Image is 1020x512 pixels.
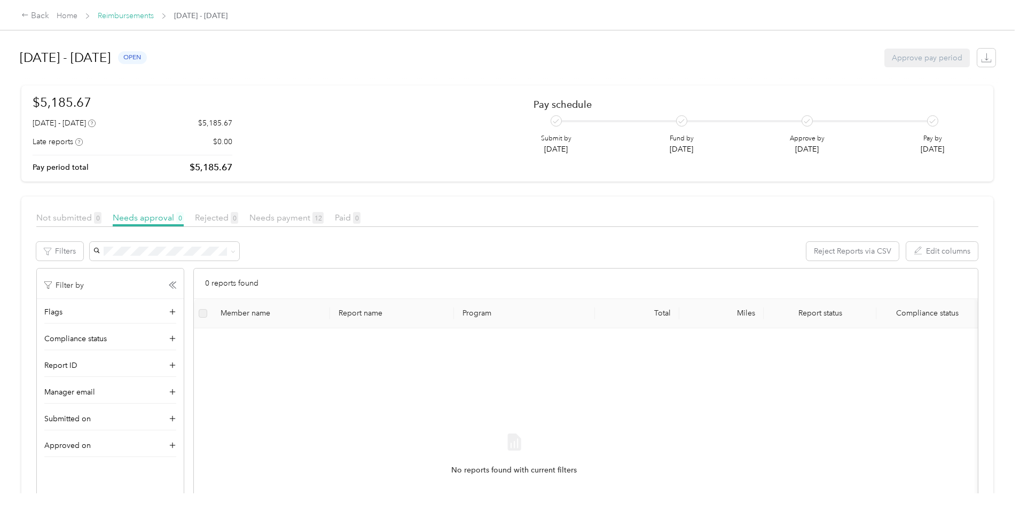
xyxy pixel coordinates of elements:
h2: Pay schedule [533,99,963,110]
p: Pay by [921,134,944,144]
p: $5,185.67 [190,161,232,174]
div: Back [21,10,49,22]
div: Miles [688,309,755,318]
span: Approved on [44,440,91,451]
span: Report status [772,309,868,318]
div: Total [603,309,671,318]
p: [DATE] [790,144,825,155]
span: Submitted on [44,413,91,424]
span: 0 [353,212,360,224]
th: Program [454,299,595,328]
h1: $5,185.67 [33,93,232,112]
span: Needs payment [249,212,324,223]
span: Rejected [195,212,238,223]
p: Approve by [790,134,825,144]
p: [DATE] [670,144,694,155]
button: Edit columns [906,242,978,261]
h1: [DATE] - [DATE] [20,45,111,70]
span: Paid [335,212,360,223]
span: [DATE] - [DATE] [174,10,227,21]
div: [DATE] - [DATE] [33,117,96,129]
p: Filter by [44,280,84,291]
iframe: Everlance-gr Chat Button Frame [960,452,1020,512]
span: Flags [44,306,62,318]
span: Compliance status [885,309,969,318]
p: Pay period total [33,162,89,173]
span: 0 [231,212,238,224]
p: [DATE] [921,144,944,155]
span: 12 [312,212,324,224]
button: Reject Reports via CSV [806,242,899,261]
p: $5,185.67 [198,117,232,129]
p: Fund by [670,134,694,144]
span: No reports found with current filters [451,464,577,476]
th: Member name [212,299,330,328]
div: Late reports [33,136,83,147]
button: Filters [36,242,83,261]
p: Submit by [541,134,571,144]
span: Manager email [44,387,95,398]
span: 0 [176,212,184,224]
div: 0 reports found [194,269,978,299]
span: Needs approval [113,212,184,223]
div: Member name [221,309,321,318]
span: 0 [94,212,101,224]
span: Compliance status [44,333,107,344]
th: Report name [330,299,454,328]
a: Home [57,11,77,20]
p: [DATE] [541,144,571,155]
span: Report ID [44,360,77,371]
span: open [118,51,147,64]
span: Not submitted [36,212,101,223]
p: $0.00 [213,136,232,147]
a: Reimbursements [98,11,154,20]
